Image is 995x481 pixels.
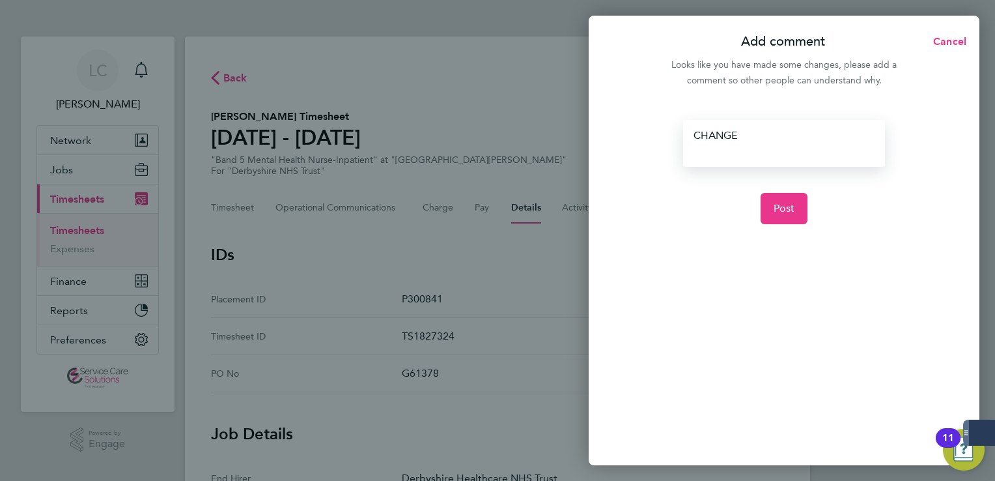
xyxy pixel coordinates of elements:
span: Post [774,202,795,215]
button: Post [761,193,808,224]
div: CHANGE [683,120,884,167]
div: Looks like you have made some changes, please add a comment so other people can understand why. [664,57,904,89]
p: Add comment [741,33,825,51]
button: Open Resource Center, 11 new notifications [943,429,985,471]
button: Cancel [912,29,979,55]
span: Cancel [929,35,966,48]
div: 11 [942,438,954,455]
